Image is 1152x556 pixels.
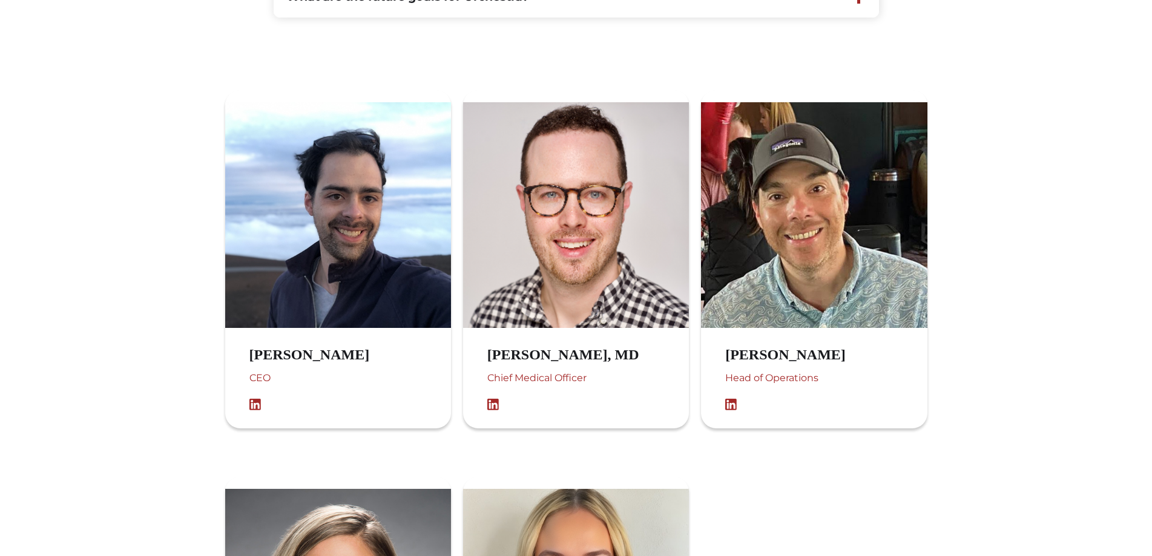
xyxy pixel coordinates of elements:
[249,346,394,364] h3: [PERSON_NAME]
[487,346,663,364] h3: [PERSON_NAME], MD
[725,346,870,364] h3: [PERSON_NAME]
[725,370,870,399] div: Head of Operations
[249,370,394,399] div: CEO
[487,370,663,399] div: Chief Medical Officer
